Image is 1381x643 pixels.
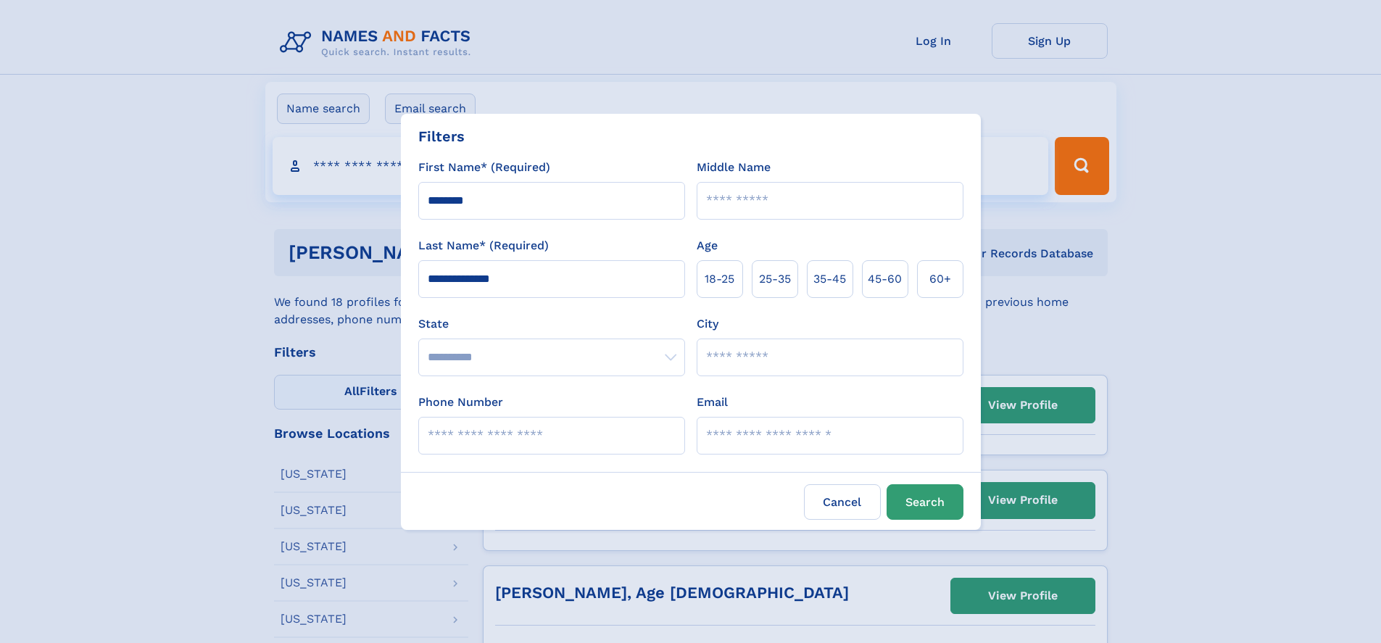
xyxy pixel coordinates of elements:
[697,237,718,254] label: Age
[418,125,465,147] div: Filters
[697,394,728,411] label: Email
[929,270,951,288] span: 60+
[705,270,734,288] span: 18‑25
[868,270,902,288] span: 45‑60
[418,394,503,411] label: Phone Number
[418,237,549,254] label: Last Name* (Required)
[759,270,791,288] span: 25‑35
[813,270,846,288] span: 35‑45
[697,315,718,333] label: City
[804,484,881,520] label: Cancel
[887,484,963,520] button: Search
[697,159,771,176] label: Middle Name
[418,159,550,176] label: First Name* (Required)
[418,315,685,333] label: State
